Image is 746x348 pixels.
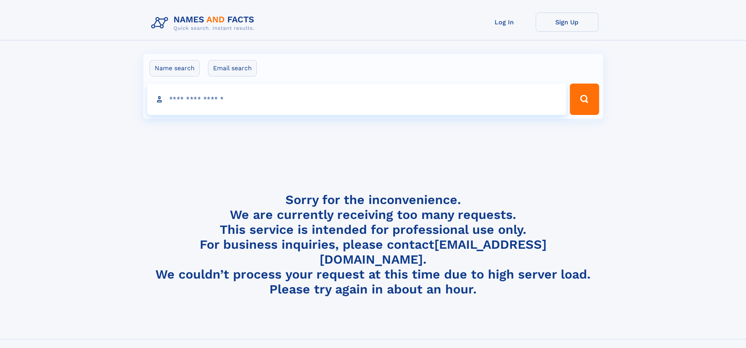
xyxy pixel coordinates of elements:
[570,84,599,115] button: Search Button
[208,60,257,77] label: Email search
[320,237,547,267] a: [EMAIL_ADDRESS][DOMAIN_NAME]
[473,13,536,32] a: Log In
[148,13,261,34] img: Logo Names and Facts
[536,13,598,32] a: Sign Up
[147,84,567,115] input: search input
[150,60,200,77] label: Name search
[148,192,598,297] h4: Sorry for the inconvenience. We are currently receiving too many requests. This service is intend...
